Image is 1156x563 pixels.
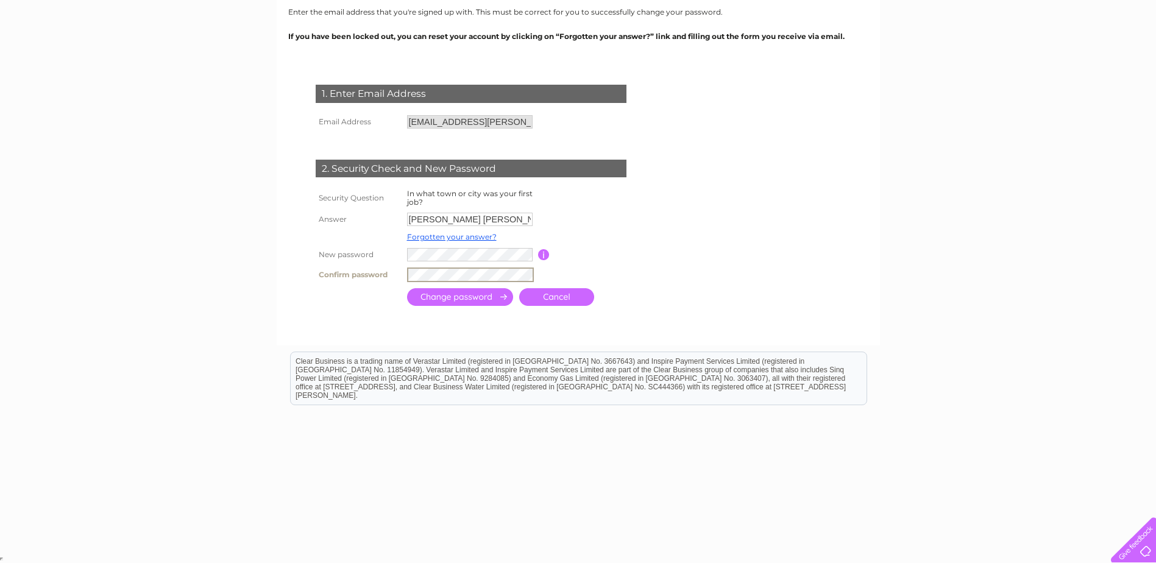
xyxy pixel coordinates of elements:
[288,6,868,18] p: Enter the email address that you're signed up with. This must be correct for you to successfully ...
[316,85,626,103] div: 1. Enter Email Address
[407,288,513,306] input: Submit
[313,186,404,210] th: Security Question
[407,232,497,241] a: Forgotten your answer?
[1119,52,1149,61] a: Contact
[316,160,626,178] div: 2. Security Check and New Password
[288,30,868,42] p: If you have been locked out, you can reset your account by clicking on “Forgotten your answer?” l...
[313,210,404,229] th: Answer
[313,245,404,264] th: New password
[313,112,404,132] th: Email Address
[926,6,1010,21] a: 0333 014 3131
[291,7,867,59] div: Clear Business is a trading name of Verastar Limited (registered in [GEOGRAPHIC_DATA] No. 3667643...
[538,249,550,260] input: Information
[1094,52,1112,61] a: Blog
[407,189,533,207] label: In what town or city was your first job?
[40,32,102,69] img: logo.png
[519,288,594,306] a: Cancel
[313,264,404,285] th: Confirm password
[1050,52,1087,61] a: Telecoms
[985,52,1009,61] a: Water
[1016,52,1043,61] a: Energy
